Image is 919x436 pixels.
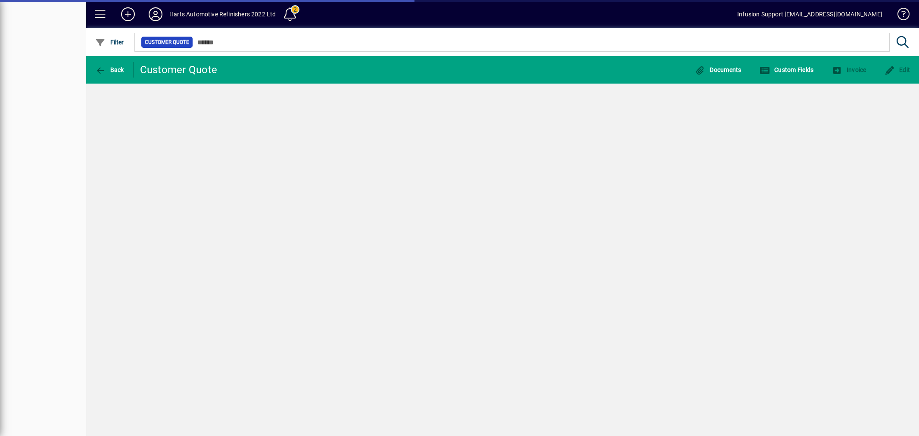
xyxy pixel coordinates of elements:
[832,66,866,73] span: Invoice
[142,6,169,22] button: Profile
[114,6,142,22] button: Add
[95,66,124,73] span: Back
[145,38,189,47] span: Customer Quote
[882,62,913,78] button: Edit
[95,39,124,46] span: Filter
[86,62,134,78] app-page-header-button: Back
[695,66,741,73] span: Documents
[93,34,126,50] button: Filter
[140,63,218,77] div: Customer Quote
[169,7,276,21] div: Harts Automotive Refinishers 2022 Ltd
[693,62,744,78] button: Documents
[891,2,908,30] a: Knowledge Base
[93,62,126,78] button: Back
[737,7,882,21] div: Infusion Support [EMAIL_ADDRESS][DOMAIN_NAME]
[757,62,816,78] button: Custom Fields
[829,62,868,78] button: Invoice
[885,66,910,73] span: Edit
[760,66,814,73] span: Custom Fields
